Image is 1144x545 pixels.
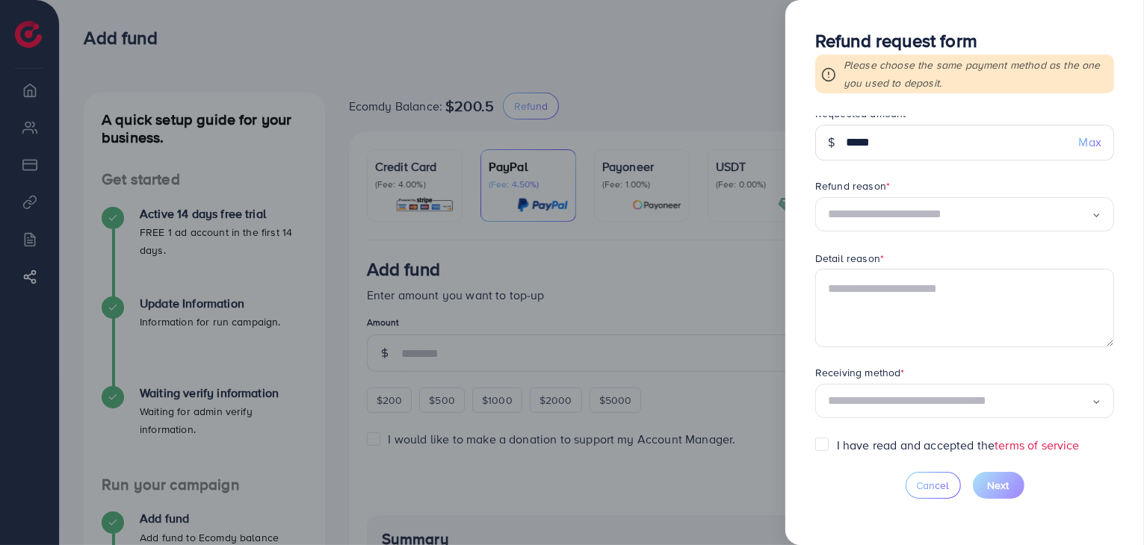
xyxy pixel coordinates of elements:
button: Cancel [906,472,961,499]
div: Search for option [815,384,1114,419]
label: Detail reason [815,251,884,266]
label: Refund reason [815,178,890,193]
input: Search for option [828,390,1092,413]
input: Search for option [828,203,1092,226]
h3: Refund request form [815,30,1114,52]
label: I have read and accepted the [837,437,1080,454]
span: Cancel [917,478,950,493]
iframe: Chat [1080,478,1133,534]
button: Next [973,472,1024,499]
div: Search for option [815,197,1114,232]
span: Next [988,478,1009,493]
a: terms of service [995,437,1080,453]
p: Please choose the same payment method as the one you used to deposit. [844,56,1108,92]
label: Receiving method [815,365,905,380]
div: $ [815,125,847,161]
span: Max [1079,134,1101,151]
